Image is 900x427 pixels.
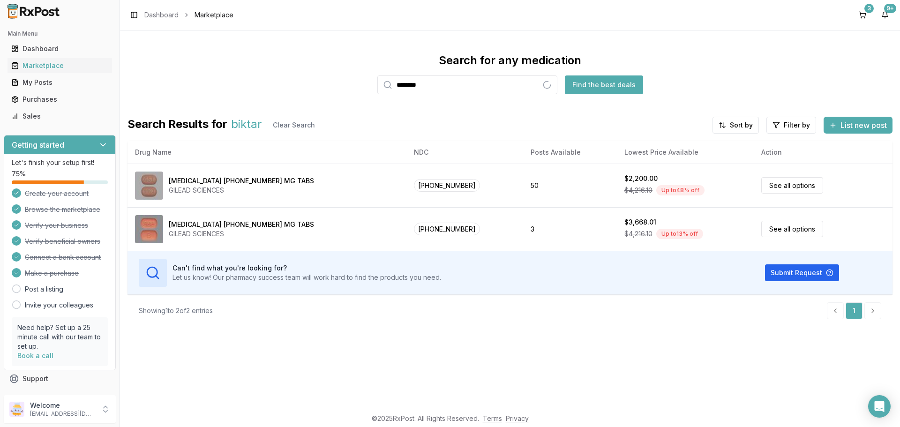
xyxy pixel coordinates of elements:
[127,141,406,164] th: Drug Name
[127,117,227,134] span: Search Results for
[144,10,233,20] nav: breadcrumb
[855,7,870,22] button: 3
[7,40,112,57] a: Dashboard
[761,221,823,237] a: See all options
[25,253,101,262] span: Connect a bank account
[30,410,95,418] p: [EMAIL_ADDRESS][DOMAIN_NAME]
[4,75,116,90] button: My Posts
[7,57,112,74] a: Marketplace
[7,30,112,37] h2: Main Menu
[730,120,753,130] span: Sort by
[30,401,95,410] p: Welcome
[617,141,754,164] th: Lowest Price Available
[231,117,262,134] span: biktar
[523,207,617,251] td: 3
[4,4,64,19] img: RxPost Logo
[624,229,652,239] span: $4,216.10
[139,306,213,315] div: Showing 1 to 2 of 2 entries
[824,121,892,131] a: List new post
[784,120,810,130] span: Filter by
[169,186,314,195] div: GILEAD SCIENCES
[4,387,116,404] button: Feedback
[7,74,112,91] a: My Posts
[827,302,881,319] nav: pagination
[4,109,116,124] button: Sales
[439,53,581,68] div: Search for any medication
[523,141,617,164] th: Posts Available
[11,44,108,53] div: Dashboard
[17,352,53,360] a: Book a call
[877,7,892,22] button: 9+
[754,141,892,164] th: Action
[172,263,441,273] h3: Can't find what you're looking for?
[506,414,529,422] a: Privacy
[765,264,839,281] button: Submit Request
[766,117,816,134] button: Filter by
[265,117,322,134] button: Clear Search
[656,229,703,239] div: Up to 13 % off
[144,10,179,20] a: Dashboard
[406,141,523,164] th: NDC
[195,10,233,20] span: Marketplace
[656,185,705,195] div: Up to 48 % off
[22,391,54,400] span: Feedback
[11,95,108,104] div: Purchases
[25,285,63,294] a: Post a listing
[172,273,441,282] p: Let us know! Our pharmacy success team will work hard to find the products you need.
[11,112,108,121] div: Sales
[135,215,163,243] img: Biktarvy 30-120-15 MG TABS
[169,229,314,239] div: GILEAD SCIENCES
[12,169,26,179] span: 75 %
[25,300,93,310] a: Invite your colleagues
[9,402,24,417] img: User avatar
[4,370,116,387] button: Support
[565,75,643,94] button: Find the best deals
[169,220,314,229] div: [MEDICAL_DATA] [PHONE_NUMBER] MG TABS
[414,179,480,192] span: [PHONE_NUMBER]
[4,58,116,73] button: Marketplace
[523,164,617,207] td: 50
[169,176,314,186] div: [MEDICAL_DATA] [PHONE_NUMBER] MG TABS
[864,4,874,13] div: 3
[11,78,108,87] div: My Posts
[824,117,892,134] button: List new post
[12,158,108,167] p: Let's finish your setup first!
[414,223,480,235] span: [PHONE_NUMBER]
[624,217,656,227] div: $3,668.01
[4,41,116,56] button: Dashboard
[846,302,862,319] a: 1
[7,91,112,108] a: Purchases
[761,177,823,194] a: See all options
[712,117,759,134] button: Sort by
[4,92,116,107] button: Purchases
[884,4,896,13] div: 9+
[12,139,64,150] h3: Getting started
[25,221,88,230] span: Verify your business
[135,172,163,200] img: Biktarvy 50-200-25 MG TABS
[11,61,108,70] div: Marketplace
[868,395,891,418] div: Open Intercom Messenger
[25,189,89,198] span: Create your account
[25,237,100,246] span: Verify beneficial owners
[483,414,502,422] a: Terms
[17,323,102,351] p: Need help? Set up a 25 minute call with our team to set up.
[25,269,79,278] span: Make a purchase
[624,186,652,195] span: $4,216.10
[7,108,112,125] a: Sales
[25,205,100,214] span: Browse the marketplace
[840,120,887,131] span: List new post
[624,174,658,183] div: $2,200.00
